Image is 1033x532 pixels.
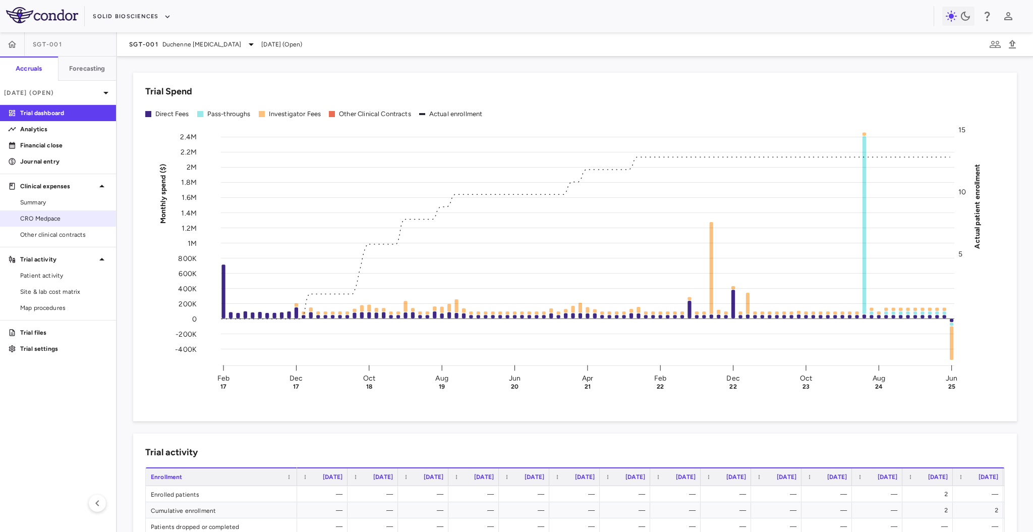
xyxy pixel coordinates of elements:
[659,486,696,502] div: —
[511,383,519,390] text: 20
[558,502,595,518] div: —
[474,473,494,481] span: [DATE]
[958,250,962,258] tspan: 5
[217,374,229,383] text: Feb
[973,164,982,248] tspan: Actual patient enrollment
[911,486,948,502] div: 2
[609,502,645,518] div: —
[20,198,108,207] span: Summary
[760,502,796,518] div: —
[293,383,299,390] text: 17
[429,110,483,119] div: Actual enrollment
[20,230,108,239] span: Other clinical contracts
[20,328,108,337] p: Trial files
[946,374,957,383] text: Jun
[357,486,393,502] div: —
[911,502,948,518] div: 2
[306,486,342,502] div: —
[424,473,443,481] span: [DATE]
[159,164,167,224] tspan: Monthly spend ($)
[958,188,966,196] tspan: 10
[659,502,696,518] div: —
[180,133,197,141] tspan: 2.4M
[151,473,183,481] span: Enrollment
[146,486,297,502] div: Enrolled patients
[4,88,100,97] p: [DATE] (Open)
[811,502,847,518] div: —
[178,254,197,262] tspan: 800K
[435,374,448,383] text: Aug
[182,193,197,202] tspan: 1.6M
[181,148,197,156] tspan: 2.2M
[176,330,197,338] tspan: -200K
[290,374,303,383] text: Dec
[958,126,965,134] tspan: 15
[207,110,251,119] div: Pass-throughs
[760,486,796,502] div: —
[20,109,108,118] p: Trial dashboard
[220,383,226,390] text: 17
[811,486,847,502] div: —
[625,473,645,481] span: [DATE]
[726,374,739,383] text: Dec
[129,40,158,48] span: SGT-001
[20,141,108,150] p: Financial close
[192,314,197,323] tspan: 0
[558,486,595,502] div: —
[145,85,192,98] h6: Trial Spend
[407,502,443,518] div: —
[802,383,810,390] text: 23
[827,473,847,481] span: [DATE]
[269,110,321,119] div: Investigator Fees
[33,40,62,48] span: SGT-001
[366,383,372,390] text: 18
[654,374,666,383] text: Feb
[155,110,189,119] div: Direct Fees
[178,284,197,293] tspan: 400K
[187,163,197,172] tspan: 2M
[873,374,885,383] text: Aug
[676,473,696,481] span: [DATE]
[182,224,197,232] tspan: 1.2M
[575,473,595,481] span: [DATE]
[726,473,746,481] span: [DATE]
[657,383,664,390] text: 22
[145,446,198,459] h6: Trial activity
[710,486,746,502] div: —
[20,255,96,264] p: Trial activity
[710,502,746,518] div: —
[777,473,796,481] span: [DATE]
[457,486,494,502] div: —
[509,374,521,383] text: Jun
[582,374,593,383] text: Apr
[6,7,78,23] img: logo-full-SnFGN8VE.png
[93,9,170,25] button: Solid Biosciences
[729,383,736,390] text: 22
[800,374,812,383] text: Oct
[306,502,342,518] div: —
[20,214,108,223] span: CRO Medpace
[179,269,197,278] tspan: 600K
[20,271,108,280] span: Patient activity
[20,303,108,312] span: Map procedures
[175,345,197,353] tspan: -400K
[373,473,393,481] span: [DATE]
[69,64,105,73] h6: Forecasting
[339,110,411,119] div: Other Clinical Contracts
[181,178,197,187] tspan: 1.8M
[363,374,375,383] text: Oct
[439,383,445,390] text: 19
[179,299,197,308] tspan: 200K
[20,287,108,296] span: Site & lab cost matrix
[146,502,297,518] div: Cumulative enrollment
[861,486,897,502] div: —
[20,344,108,353] p: Trial settings
[407,486,443,502] div: —
[962,486,998,502] div: —
[962,502,998,518] div: 2
[457,502,494,518] div: —
[878,473,897,481] span: [DATE]
[979,473,998,481] span: [DATE]
[948,383,955,390] text: 25
[928,473,948,481] span: [DATE]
